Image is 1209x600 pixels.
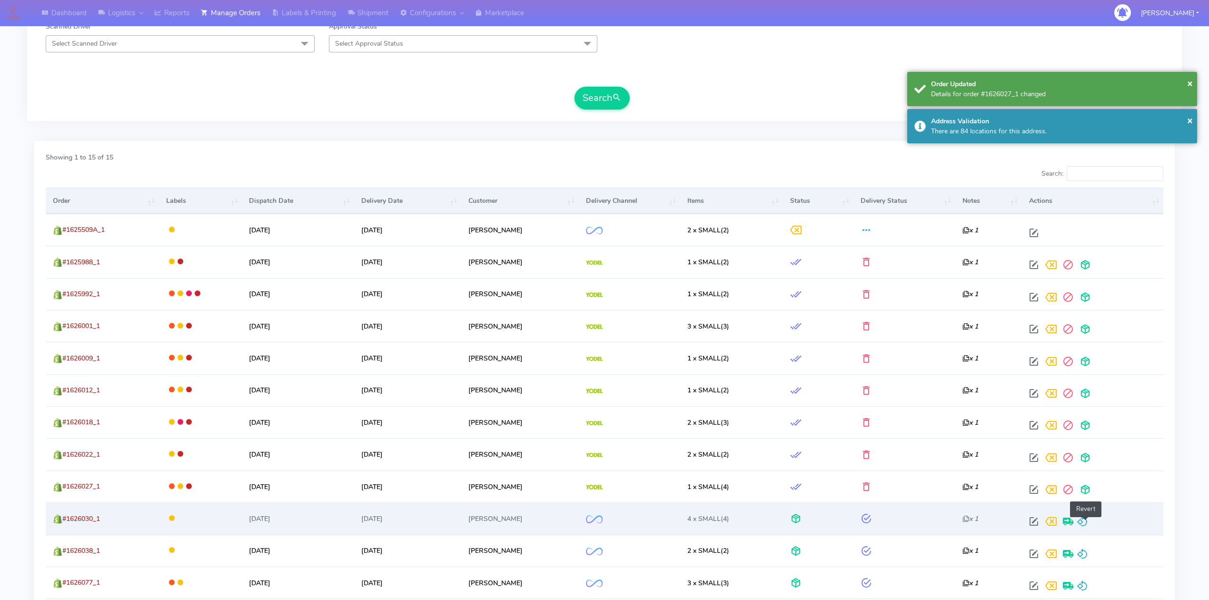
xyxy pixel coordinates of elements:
[931,79,1190,89] div: Order Updated
[687,386,729,395] span: (2)
[53,418,62,428] img: shopify.png
[242,278,354,310] td: [DATE]
[53,482,62,492] img: shopify.png
[461,406,578,438] td: [PERSON_NAME]
[687,546,729,555] span: (2)
[242,214,354,246] td: [DATE]
[461,278,578,310] td: [PERSON_NAME]
[962,258,978,267] i: x 1
[962,418,978,427] i: x 1
[1067,166,1163,181] input: Search:
[354,278,461,310] td: [DATE]
[242,246,354,278] td: [DATE]
[46,21,91,31] label: Scanned Driver
[53,450,62,460] img: shopify.png
[354,470,461,502] td: [DATE]
[242,406,354,438] td: [DATE]
[687,418,721,427] span: 2 x SMALL
[687,579,721,588] span: 3 x SMALL
[53,514,62,524] img: shopify.png
[586,421,603,426] img: Yodel
[687,354,721,363] span: 1 x SMALL
[242,535,354,567] td: [DATE]
[242,567,354,599] td: [DATE]
[354,188,461,213] th: Delivery Date: activate to sort column ascending
[354,342,461,374] td: [DATE]
[687,482,729,491] span: (4)
[1041,166,1163,181] label: Search:
[687,450,729,459] span: (2)
[1022,188,1163,213] th: Actions: activate to sort column ascending
[962,226,978,235] i: x 1
[1187,114,1193,127] span: ×
[962,546,978,555] i: x 1
[461,310,578,342] td: [PERSON_NAME]
[62,450,100,459] span: #1626022_1
[335,39,403,48] span: Select Approval Status
[687,386,721,395] span: 1 x SMALL
[242,438,354,470] td: [DATE]
[586,453,603,458] img: Yodel
[62,482,100,491] span: #1626027_1
[62,290,100,299] span: #1625992_1
[687,258,729,267] span: (2)
[962,386,978,395] i: x 1
[62,354,100,363] span: #1626009_1
[354,502,461,534] td: [DATE]
[687,418,729,427] span: (3)
[159,188,242,213] th: Labels: activate to sort column ascending
[687,226,721,235] span: 2 x SMALL
[931,126,1190,136] div: There are 84 locations for this address.
[962,354,978,363] i: x 1
[680,188,783,213] th: Items: activate to sort column ascending
[962,290,978,299] i: x 1
[1187,76,1193,90] button: Close
[586,548,603,556] img: OnFleet
[53,386,62,396] img: shopify.png
[962,579,978,588] i: x 1
[354,214,461,246] td: [DATE]
[575,87,630,110] button: Search
[461,246,578,278] td: [PERSON_NAME]
[242,374,354,406] td: [DATE]
[962,482,978,491] i: x 1
[687,514,729,523] span: (4)
[46,188,159,213] th: Order: activate to sort column ascending
[586,580,603,588] img: OnFleet
[962,322,978,331] i: x 1
[586,292,603,297] img: Yodel
[354,567,461,599] td: [DATE]
[586,389,603,393] img: Yodel
[687,322,721,331] span: 3 x SMALL
[962,450,978,459] i: x 1
[687,579,729,588] span: (3)
[242,310,354,342] td: [DATE]
[354,535,461,567] td: [DATE]
[53,354,62,363] img: shopify.png
[62,321,100,330] span: #1626001_1
[62,514,100,523] span: #1626030_1
[1187,77,1193,90] span: ×
[242,342,354,374] td: [DATE]
[931,116,1190,126] div: Address Validation
[962,514,978,523] i: x 1
[931,89,1190,99] div: Details for order #1626027_1 changed
[461,502,578,534] td: [PERSON_NAME]
[242,188,354,213] th: Dispatch Date: activate to sort column ascending
[586,357,603,361] img: Yodel
[461,214,578,246] td: [PERSON_NAME]
[62,386,100,395] span: #1626012_1
[461,342,578,374] td: [PERSON_NAME]
[1134,3,1206,23] button: [PERSON_NAME]
[354,438,461,470] td: [DATE]
[53,322,62,331] img: shopify.png
[687,258,721,267] span: 1 x SMALL
[586,515,603,523] img: OnFleet
[586,227,603,235] img: OnFleet
[62,225,105,234] span: #1625509A_1
[687,290,721,299] span: 1 x SMALL
[461,535,578,567] td: [PERSON_NAME]
[687,546,721,555] span: 2 x SMALL
[62,578,100,587] span: #1626077_1
[53,547,62,556] img: shopify.png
